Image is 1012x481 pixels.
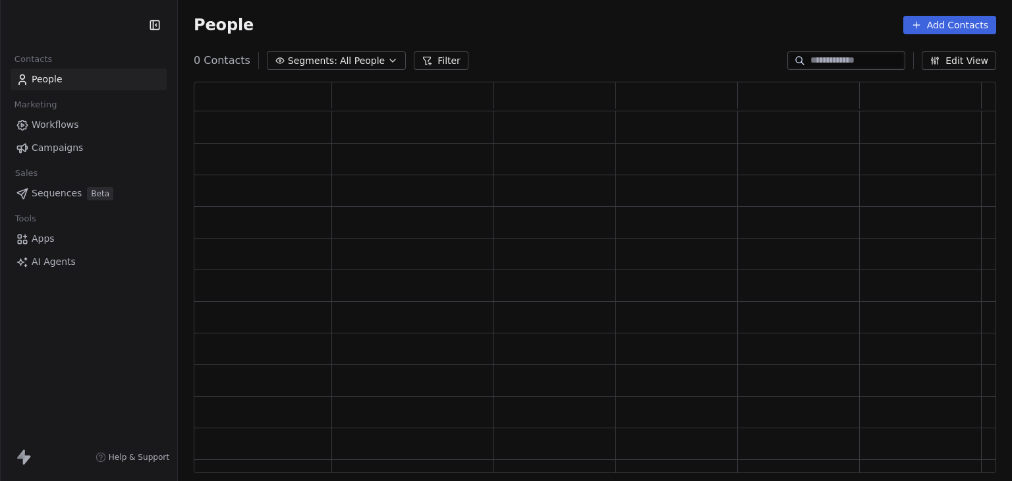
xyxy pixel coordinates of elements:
span: Beta [87,187,113,200]
a: AI Agents [11,251,167,273]
span: Apps [32,232,55,246]
span: Segments: [288,54,337,68]
a: Help & Support [96,452,169,463]
a: Campaigns [11,137,167,159]
span: 0 Contacts [194,53,250,69]
span: Marketing [9,95,63,115]
span: Tools [9,209,42,229]
a: Apps [11,228,167,250]
a: People [11,69,167,90]
span: People [32,72,63,86]
span: Workflows [32,118,79,132]
a: Workflows [11,114,167,136]
span: People [194,15,254,35]
button: Filter [414,51,468,70]
span: Campaigns [32,141,83,155]
button: Add Contacts [903,16,996,34]
span: AI Agents [32,255,76,269]
span: Help & Support [109,452,169,463]
span: Contacts [9,49,58,69]
button: Edit View [922,51,996,70]
span: All People [340,54,385,68]
a: SequencesBeta [11,183,167,204]
span: Sequences [32,186,82,200]
span: Sales [9,163,43,183]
